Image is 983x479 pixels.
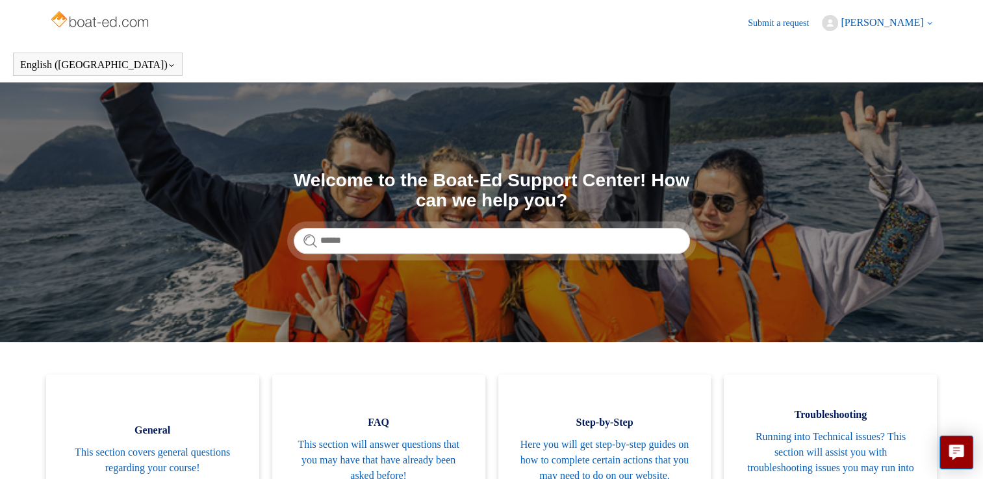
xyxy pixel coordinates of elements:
button: English ([GEOGRAPHIC_DATA]) [20,59,175,71]
span: This section covers general questions regarding your course! [66,445,240,476]
span: [PERSON_NAME] [841,17,923,28]
span: Step-by-Step [518,415,692,430]
a: Submit a request [748,16,822,30]
span: General [66,423,240,438]
h1: Welcome to the Boat-Ed Support Center! How can we help you? [294,171,690,211]
span: FAQ [292,415,466,430]
button: Live chat [939,436,973,469]
img: Boat-Ed Help Center home page [49,8,153,34]
input: Search [294,228,690,254]
span: Troubleshooting [743,407,917,423]
button: [PERSON_NAME] [822,15,934,31]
